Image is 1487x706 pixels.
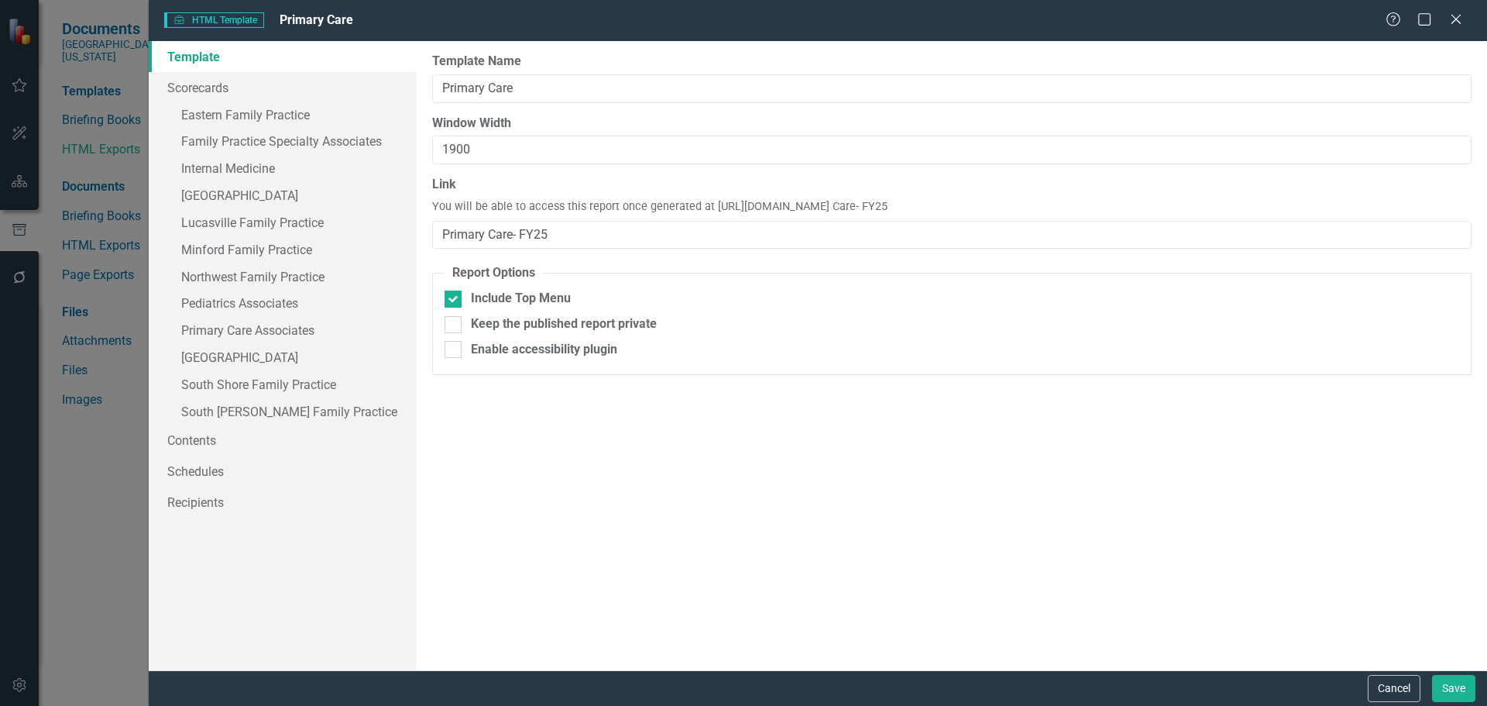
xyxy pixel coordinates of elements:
[432,53,1472,71] label: Template Name
[149,129,417,157] a: Family Practice Specialty Associates
[445,264,543,282] legend: Report Options
[149,41,417,72] a: Template
[471,315,657,333] div: Keep the published report private
[149,184,417,211] a: [GEOGRAPHIC_DATA]
[164,12,264,28] span: HTML Template
[471,290,571,308] div: Include Top Menu
[149,238,417,265] a: Minford Family Practice
[432,115,1472,133] label: Window Width
[149,157,417,184] a: Internal Medicine
[432,199,888,215] span: You will be able to access this report once generated at [URL][DOMAIN_NAME] Care- FY25
[149,346,417,373] a: [GEOGRAPHIC_DATA]
[149,291,417,319] a: Pediatrics Associates
[149,319,417,346] a: Primary Care Associates
[1432,675,1475,702] button: Save
[149,425,417,456] a: Contents
[149,373,417,400] a: South Shore Family Practice
[1368,675,1420,702] button: Cancel
[280,12,353,27] span: Primary Care
[471,341,617,359] div: Enable accessibility plugin
[149,487,417,518] a: Recipients
[149,400,417,427] a: South [PERSON_NAME] Family Practice
[149,211,417,238] a: Lucasville Family Practice
[149,456,417,487] a: Schedules
[149,265,417,292] a: Northwest Family Practice
[149,72,417,103] a: Scorecards
[432,176,1472,194] label: Link
[149,103,417,130] a: Eastern Family Practice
